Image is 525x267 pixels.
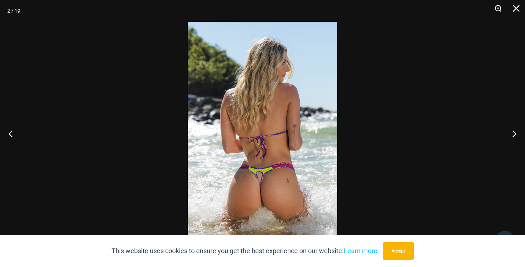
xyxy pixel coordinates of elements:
[188,22,337,245] img: Coastal Bliss Leopard Sunset 3171 Tri Top 4371 Thong Bikini 07v2
[112,246,377,256] p: This website uses cookies to ensure you get the best experience on our website.
[7,5,20,16] div: 2 / 19
[344,247,377,255] a: Learn more
[498,115,525,152] button: Next
[383,242,414,260] button: Accept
